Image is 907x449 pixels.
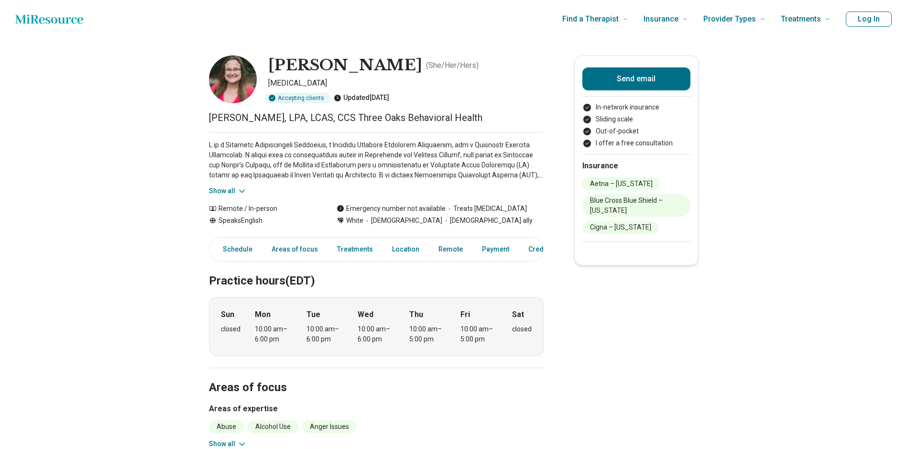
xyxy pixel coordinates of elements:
li: Sliding scale [582,114,690,124]
button: Log In [846,11,892,27]
a: Payment [476,240,515,259]
a: Credentials [523,240,570,259]
a: Remote [433,240,469,259]
span: Insurance [644,12,678,26]
strong: Sat [512,309,524,320]
span: [DEMOGRAPHIC_DATA] [363,216,442,226]
h2: Practice hours (EDT) [209,250,544,289]
strong: Sun [221,309,234,320]
div: When does the program meet? [209,297,544,356]
div: 10:00 am – 6:00 pm [358,324,394,344]
strong: Wed [358,309,373,320]
span: Find a Therapist [562,12,619,26]
span: White [346,216,363,226]
ul: Payment options [582,102,690,148]
h2: Areas of focus [209,357,544,396]
a: Treatments [331,240,379,259]
li: I offer a free consultation [582,138,690,148]
a: Schedule [211,240,258,259]
strong: Thu [409,309,423,320]
span: [DEMOGRAPHIC_DATA] ally [442,216,533,226]
p: ( She/Her/Hers ) [426,60,479,71]
div: Accepting clients [264,93,330,103]
li: Anger Issues [302,420,357,433]
p: [MEDICAL_DATA] [268,77,544,89]
img: Brandy Alcorn, Psychologist [209,55,257,103]
div: Updated [DATE] [334,93,389,103]
button: Show all [209,439,247,449]
li: Blue Cross Blue Shield – [US_STATE] [582,194,690,217]
li: Alcohol Use [248,420,298,433]
span: Provider Types [703,12,756,26]
h1: [PERSON_NAME] [268,55,422,76]
button: Send email [582,67,690,90]
li: Abuse [209,420,244,433]
p: [PERSON_NAME], LPA, LCAS, CCS Three Oaks Behavioral Health [209,111,544,124]
div: Emergency number not available [337,204,446,214]
li: Aetna – [US_STATE] [582,177,660,190]
strong: Fri [460,309,470,320]
h3: Areas of expertise [209,403,544,415]
span: Treats [MEDICAL_DATA] [446,204,527,214]
button: Show all [209,186,247,196]
strong: Mon [255,309,271,320]
div: Speaks English [209,216,317,226]
div: closed [512,324,532,334]
li: In-network insurance [582,102,690,112]
p: L ip d Sitametc Adipiscingeli Seddoeius, t Incididu Utlabore Etdolorem Aliquaenim, adm v Quisnost... [209,140,544,180]
div: 10:00 am – 5:00 pm [460,324,497,344]
li: Cigna – [US_STATE] [582,221,659,234]
div: 10:00 am – 6:00 pm [306,324,343,344]
div: 10:00 am – 5:00 pm [409,324,446,344]
a: Location [386,240,425,259]
h2: Insurance [582,160,690,172]
span: Treatments [781,12,821,26]
li: Out-of-pocket [582,126,690,136]
div: Remote / In-person [209,204,317,214]
div: 10:00 am – 6:00 pm [255,324,292,344]
a: Home page [15,10,83,29]
div: closed [221,324,240,334]
a: Areas of focus [266,240,324,259]
strong: Tue [306,309,320,320]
